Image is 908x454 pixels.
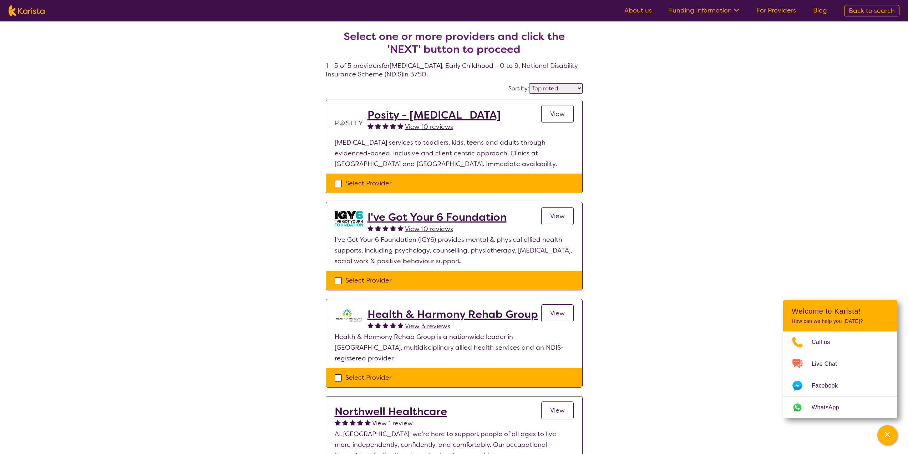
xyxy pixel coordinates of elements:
[783,300,897,418] div: Channel Menu
[397,322,404,328] img: fullstar
[334,30,574,56] h2: Select one or more providers and click the 'NEXT' button to proceed
[375,322,381,328] img: fullstar
[397,225,404,231] img: fullstar
[405,224,453,234] a: View 10 reviews
[550,110,565,118] span: View
[397,123,404,129] img: fullstar
[550,212,565,220] span: View
[390,123,396,129] img: fullstar
[405,225,453,233] span: View 10 reviews
[367,123,374,129] img: fullstar
[367,211,507,224] a: I've Got Your 6 Foundation
[405,123,453,131] span: View 10 reviews
[335,137,574,169] p: [MEDICAL_DATA] services to toddlers, kids, teens and adults through evidenced-based, inclusive an...
[624,6,652,15] a: About us
[877,425,897,445] button: Channel Menu
[367,109,501,121] a: Posity - [MEDICAL_DATA]
[367,225,374,231] img: fullstar
[367,308,538,321] a: Health & Harmony Rehab Group
[783,397,897,418] a: Web link opens in a new tab.
[812,402,848,413] span: WhatsApp
[9,5,45,16] img: Karista logo
[541,401,574,419] a: View
[335,308,363,322] img: ztak9tblhgtrn1fit8ap.png
[849,6,895,15] span: Back to search
[326,13,583,79] h4: 1 - 5 of 5 providers for [MEDICAL_DATA] , Early Childhood - 0 to 9 , National Disability Insuranc...
[390,322,396,328] img: fullstar
[669,6,739,15] a: Funding Information
[335,211,363,226] img: aw0qclyvxjfem2oefjis.jpg
[541,304,574,322] a: View
[550,309,565,318] span: View
[382,123,389,129] img: fullstar
[813,6,827,15] a: Blog
[367,322,374,328] img: fullstar
[405,121,453,132] a: View 10 reviews
[390,225,396,231] img: fullstar
[844,5,899,16] a: Back to search
[335,234,574,266] p: I've Got Your 6 Foundation (IGY6) provides mental & physical allied health supports, including ps...
[550,406,565,415] span: View
[335,331,574,364] p: Health & Harmony Rehab Group is a nationwide leader in [GEOGRAPHIC_DATA], multidisciplinary allie...
[335,419,341,425] img: fullstar
[812,380,846,391] span: Facebook
[382,225,389,231] img: fullstar
[792,307,889,315] h2: Welcome to Karista!
[812,337,839,348] span: Call us
[405,322,450,330] span: View 3 reviews
[375,123,381,129] img: fullstar
[508,85,529,92] label: Sort by:
[357,419,363,425] img: fullstar
[372,418,413,429] a: View 1 review
[783,331,897,418] ul: Choose channel
[812,359,846,369] span: Live Chat
[335,109,363,137] img: t1bslo80pcylnzwjhndq.png
[365,419,371,425] img: fullstar
[541,207,574,225] a: View
[372,419,413,428] span: View 1 review
[382,322,389,328] img: fullstar
[335,405,447,418] a: Northwell Healthcare
[792,318,889,324] p: How can we help you [DATE]?
[405,321,450,331] a: View 3 reviews
[756,6,796,15] a: For Providers
[375,225,381,231] img: fullstar
[541,105,574,123] a: View
[350,419,356,425] img: fullstar
[342,419,348,425] img: fullstar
